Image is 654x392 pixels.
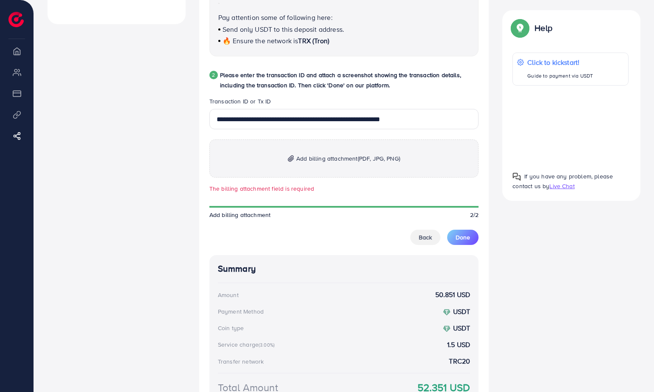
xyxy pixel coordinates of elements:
p: Guide to payment via USDT [527,71,593,81]
h4: Summary [218,264,470,274]
div: 2 [209,71,218,79]
img: coin [443,309,451,316]
span: 🔥 Ensure the network is [223,36,298,45]
span: If you have any problem, please contact us by [512,172,613,190]
small: The billing attachment field is required [209,184,314,192]
small: (3.00%) [259,342,275,348]
div: Payment Method [218,307,264,316]
span: Done [456,233,470,242]
p: Help [534,23,552,33]
strong: 1.5 USD [447,340,470,350]
p: Click to kickstart! [527,57,593,67]
div: Coin type [218,324,244,332]
button: Done [447,230,479,245]
span: 2/2 [470,211,479,219]
p: Pay attention some of following here: [218,12,470,22]
iframe: Chat [618,354,648,386]
span: Add billing attachment [209,211,271,219]
span: (PDF, JPG, PNG) [358,154,400,163]
img: Popup guide [512,20,528,36]
div: Transfer network [218,357,264,366]
img: coin [443,325,451,333]
strong: TRC20 [449,356,470,366]
div: Service charge [218,340,277,349]
span: Back [419,233,432,242]
button: Back [410,230,440,245]
span: Add billing attachment [296,153,400,164]
img: Popup guide [512,172,521,181]
strong: 50.851 USD [435,290,470,300]
img: logo [8,12,24,27]
legend: Transaction ID or Tx ID [209,97,479,109]
span: Live Chat [549,182,574,190]
p: Please enter the transaction ID and attach a screenshot showing the transaction details, includin... [220,70,479,90]
strong: USDT [453,323,470,333]
div: Amount [218,291,239,299]
span: TRX (Tron) [298,36,329,45]
strong: USDT [453,307,470,316]
p: Send only USDT to this deposit address. [218,24,470,34]
img: img [288,155,294,162]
